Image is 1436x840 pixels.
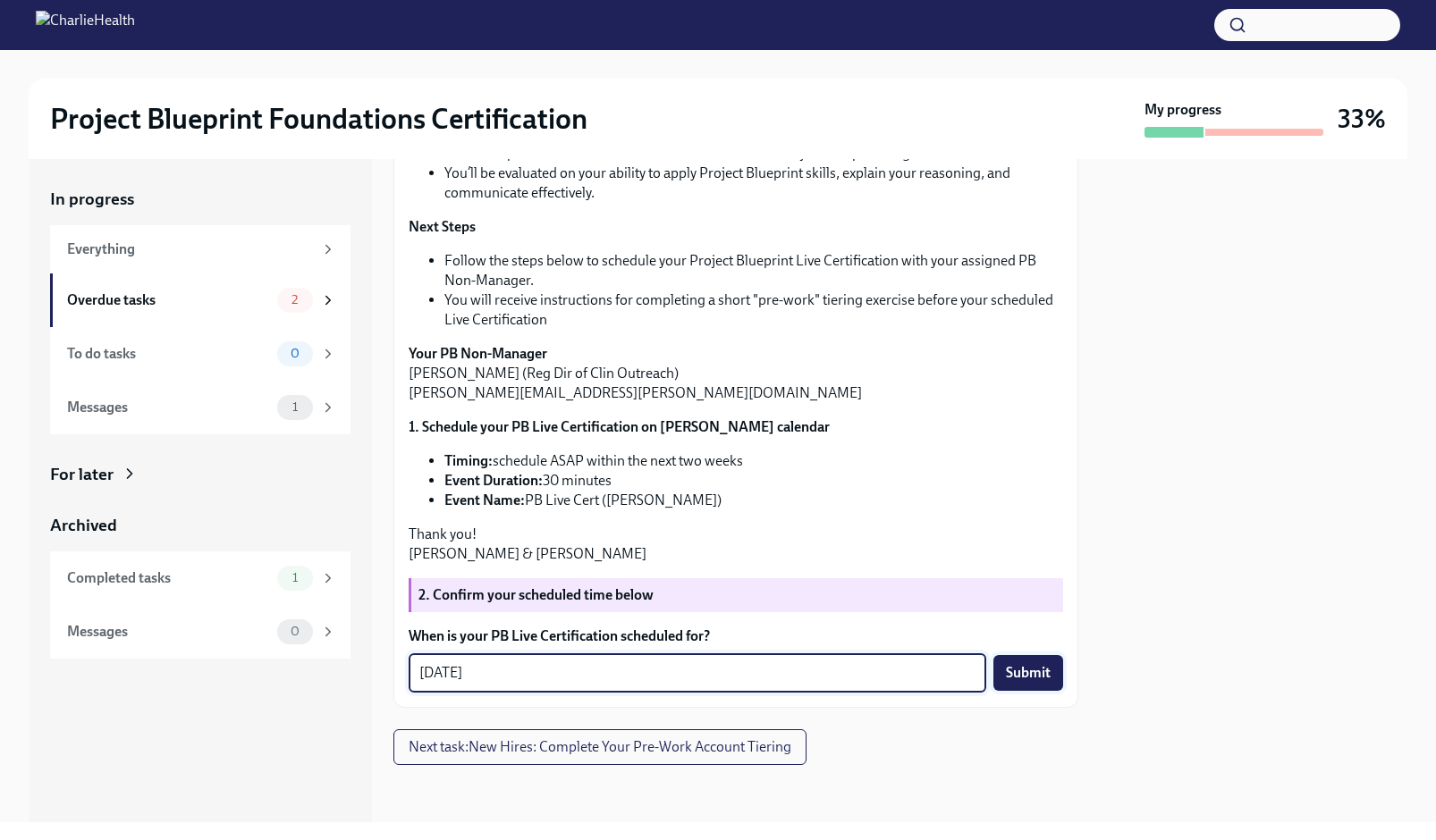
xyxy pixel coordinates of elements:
[1338,103,1386,135] h3: 33%
[282,571,308,584] span: 1
[50,273,351,327] a: Overdue tasks2
[1145,100,1221,120] strong: My progress
[67,568,270,588] div: Completed tasks
[993,655,1063,691] button: Submit
[444,451,1063,471] li: schedule ASAP within the next two weeks
[50,551,351,605] a: Completed tasks1
[67,398,270,417] div: Messages
[444,290,1063,330] li: You will receive instructions for completing a short "pre-work" tiering exercise before your sche...
[67,290,270,310] div: Overdue tasks
[409,626,1063,646] label: When is your PB Live Certification scheduled for?
[409,525,1063,564] p: Thank you! [PERSON_NAME] & [PERSON_NAME]
[393,729,807,765] button: Next task:New Hires: Complete Your Pre-Work Account Tiering
[280,625,310,638] span: 0
[50,101,587,137] h2: Project Blueprint Foundations Certification
[409,344,1063,403] p: [PERSON_NAME] (Reg Dir of Clin Outreach) [PERSON_NAME][EMAIL_ADDRESS][PERSON_NAME][DOMAIN_NAME]
[50,225,351,273] a: Everything
[444,164,1063,203] li: You’ll be evaluated on your ability to apply Project Blueprint skills, explain your reasoning, an...
[444,472,543,489] strong: Event Duration:
[36,11,135,39] img: CharlieHealth
[444,491,1063,510] li: PB Live Cert ([PERSON_NAME])
[419,662,976,684] textarea: [DATE]
[50,514,351,537] a: Archived
[280,347,310,360] span: 0
[50,381,351,434] a: Messages1
[418,586,654,603] strong: 2. Confirm your scheduled time below
[444,471,1063,491] li: 30 minutes
[67,239,313,259] div: Everything
[409,218,476,235] strong: Next Steps
[444,491,525,508] strong: Event Name:
[409,738,791,756] span: Next task : New Hires: Complete Your Pre-Work Account Tiering
[282,400,308,414] span: 1
[444,452,493,469] strong: Timing:
[1006,664,1051,682] span: Submit
[409,345,547,362] strong: Your PB Non-Manager
[50,188,351,211] a: In progress
[67,622,270,642] div: Messages
[50,605,351,659] a: Messages0
[50,463,114,486] div: For later
[50,327,351,381] a: To do tasks0
[409,418,830,435] strong: 1. Schedule your PB Live Certification on [PERSON_NAME] calendar
[281,293,308,307] span: 2
[67,344,270,364] div: To do tasks
[444,251,1063,290] li: Follow the steps below to schedule your Project Blueprint Live Certification with your assigned P...
[50,463,351,486] a: For later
